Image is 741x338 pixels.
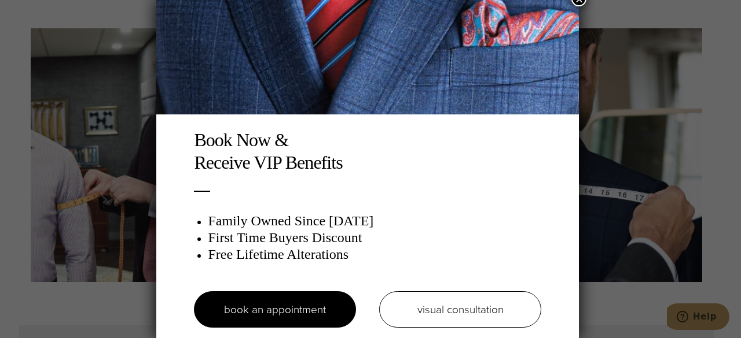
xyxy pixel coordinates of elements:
a: visual consultation [379,291,541,328]
h2: Book Now & Receive VIP Benefits [194,129,541,173]
h3: Free Lifetime Alterations [208,246,541,263]
h3: Family Owned Since [DATE] [208,213,541,229]
h3: First Time Buyers Discount [208,229,541,246]
a: book an appointment [194,291,356,328]
span: Help [26,8,50,18]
